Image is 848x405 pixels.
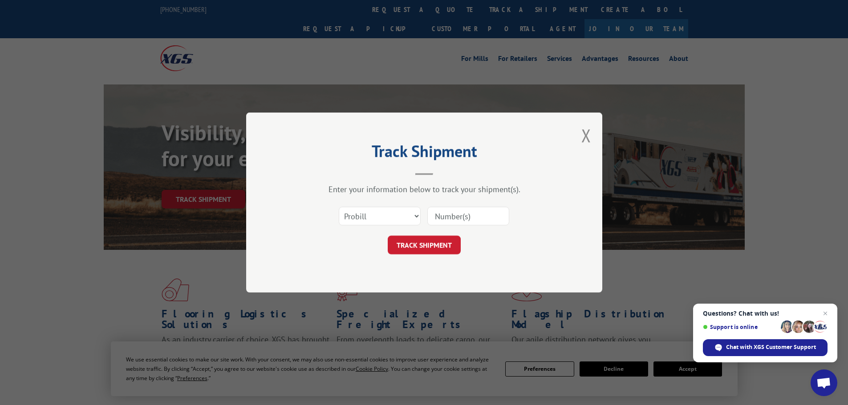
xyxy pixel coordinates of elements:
[427,207,509,225] input: Number(s)
[703,324,778,330] span: Support is online
[581,124,591,147] button: Close modal
[703,339,828,356] div: Chat with XGS Customer Support
[291,145,558,162] h2: Track Shipment
[726,343,816,351] span: Chat with XGS Customer Support
[820,308,831,319] span: Close chat
[703,310,828,317] span: Questions? Chat with us!
[291,184,558,194] div: Enter your information below to track your shipment(s).
[388,236,461,254] button: TRACK SHIPMENT
[811,369,837,396] div: Open chat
